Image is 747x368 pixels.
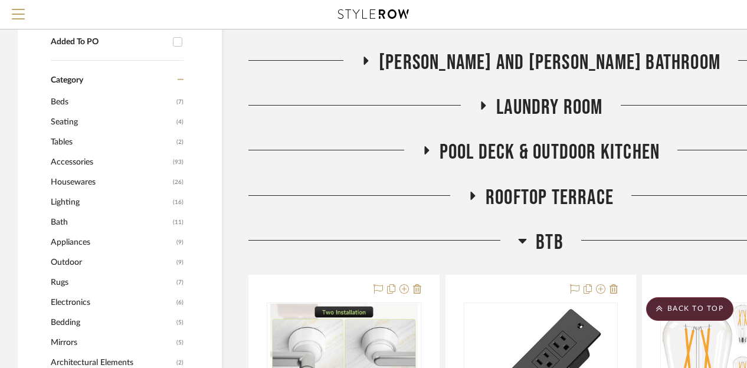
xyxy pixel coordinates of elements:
span: Laundry Room [496,95,602,120]
span: (6) [176,293,184,312]
span: Housewares [51,172,170,192]
span: Category [51,75,83,86]
span: (9) [176,253,184,272]
span: (93) [173,153,184,172]
scroll-to-top-button: BACK TO TOP [646,297,733,321]
span: (7) [176,273,184,292]
span: Outdoor [51,252,173,272]
span: Rooftop Terrace [486,185,614,211]
span: Accessories [51,152,170,172]
span: Lighting [51,192,170,212]
span: (7) [176,93,184,111]
span: Primary Bathroom [479,5,620,31]
span: Mirrors [51,333,173,353]
span: [PERSON_NAME] and [PERSON_NAME] Bathroom [379,50,720,75]
span: Beds [51,92,173,112]
div: Added To PO [51,37,167,47]
span: Pool Deck & Outdoor Kitchen [440,140,660,165]
span: (16) [173,193,184,212]
span: (5) [176,333,184,352]
span: BTB [536,230,563,255]
span: Electronics [51,293,173,313]
span: (11) [173,213,184,232]
span: (5) [176,313,184,332]
span: Bath [51,212,170,232]
span: Tables [51,132,173,152]
span: (26) [173,173,184,192]
span: (9) [176,233,184,252]
span: Rugs [51,272,173,293]
span: Appliances [51,232,173,252]
span: (4) [176,113,184,132]
span: (2) [176,133,184,152]
span: Seating [51,112,173,132]
span: Bedding [51,313,173,333]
